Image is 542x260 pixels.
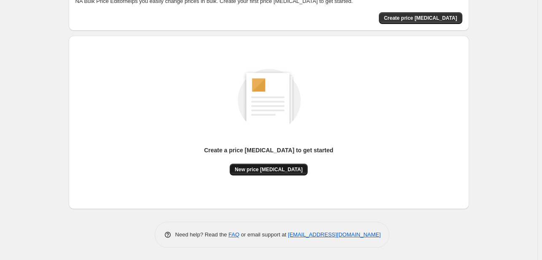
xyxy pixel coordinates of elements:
span: or email support at [239,231,288,238]
span: New price [MEDICAL_DATA] [235,166,303,173]
button: New price [MEDICAL_DATA] [230,164,308,175]
a: FAQ [228,231,239,238]
span: Create price [MEDICAL_DATA] [384,15,457,21]
p: Create a price [MEDICAL_DATA] to get started [204,146,333,154]
button: Create price change job [379,12,462,24]
span: Need help? Read the [175,231,229,238]
a: [EMAIL_ADDRESS][DOMAIN_NAME] [288,231,381,238]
